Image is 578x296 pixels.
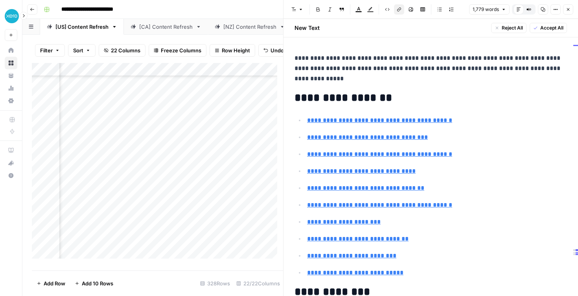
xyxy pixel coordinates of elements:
[44,279,65,287] span: Add Row
[540,24,563,31] span: Accept All
[124,19,208,35] a: [CA] Content Refresh
[502,24,523,31] span: Reject All
[5,6,17,26] button: Workspace: XeroOps
[5,9,19,23] img: XeroOps Logo
[5,57,17,69] a: Browse
[99,44,145,57] button: 22 Columns
[68,44,96,57] button: Sort
[35,44,65,57] button: Filter
[161,46,201,54] span: Freeze Columns
[491,23,526,33] button: Reject All
[5,69,17,82] a: Your Data
[223,23,276,31] div: [NZ] Content Refresh
[5,44,17,57] a: Home
[73,46,83,54] span: Sort
[139,23,193,31] div: [CA] Content Refresh
[5,94,17,107] a: Settings
[208,19,292,35] a: [NZ] Content Refresh
[40,19,124,35] a: [US] Content Refresh
[271,46,284,54] span: Undo
[32,277,70,290] button: Add Row
[233,277,283,290] div: 22/22 Columns
[295,24,320,32] h2: New Text
[111,46,140,54] span: 22 Columns
[530,23,567,33] button: Accept All
[5,169,17,182] button: Help + Support
[473,6,499,13] span: 1,779 words
[197,277,233,290] div: 328 Rows
[70,277,118,290] button: Add 10 Rows
[5,157,17,169] button: What's new?
[40,46,53,54] span: Filter
[210,44,255,57] button: Row Height
[149,44,206,57] button: Freeze Columns
[55,23,109,31] div: [US] Content Refresh
[5,144,17,157] a: AirOps Academy
[469,4,510,15] button: 1,779 words
[82,279,113,287] span: Add 10 Rows
[258,44,289,57] button: Undo
[5,82,17,94] a: Usage
[222,46,250,54] span: Row Height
